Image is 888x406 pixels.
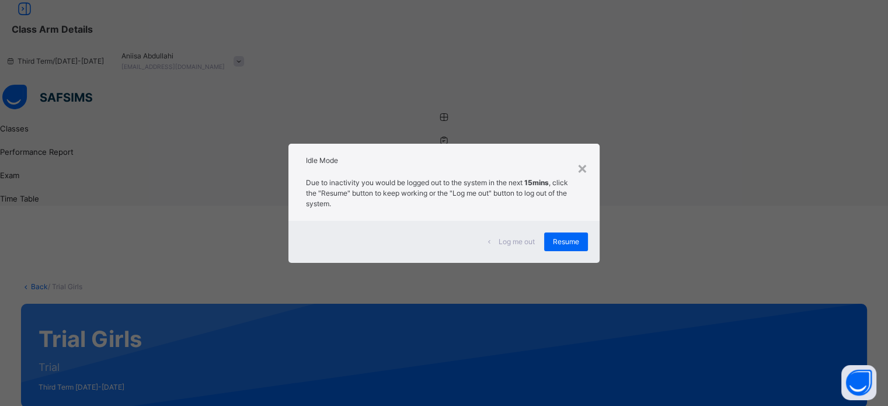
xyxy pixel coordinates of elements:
p: Due to inactivity you would be logged out to the system in the next , click the "Resume" button t... [306,178,581,209]
span: Resume [553,237,579,247]
strong: 15mins [524,178,549,187]
span: Log me out [499,237,535,247]
h2: Idle Mode [306,155,581,166]
div: × [577,155,588,180]
button: Open asap [841,365,876,400]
